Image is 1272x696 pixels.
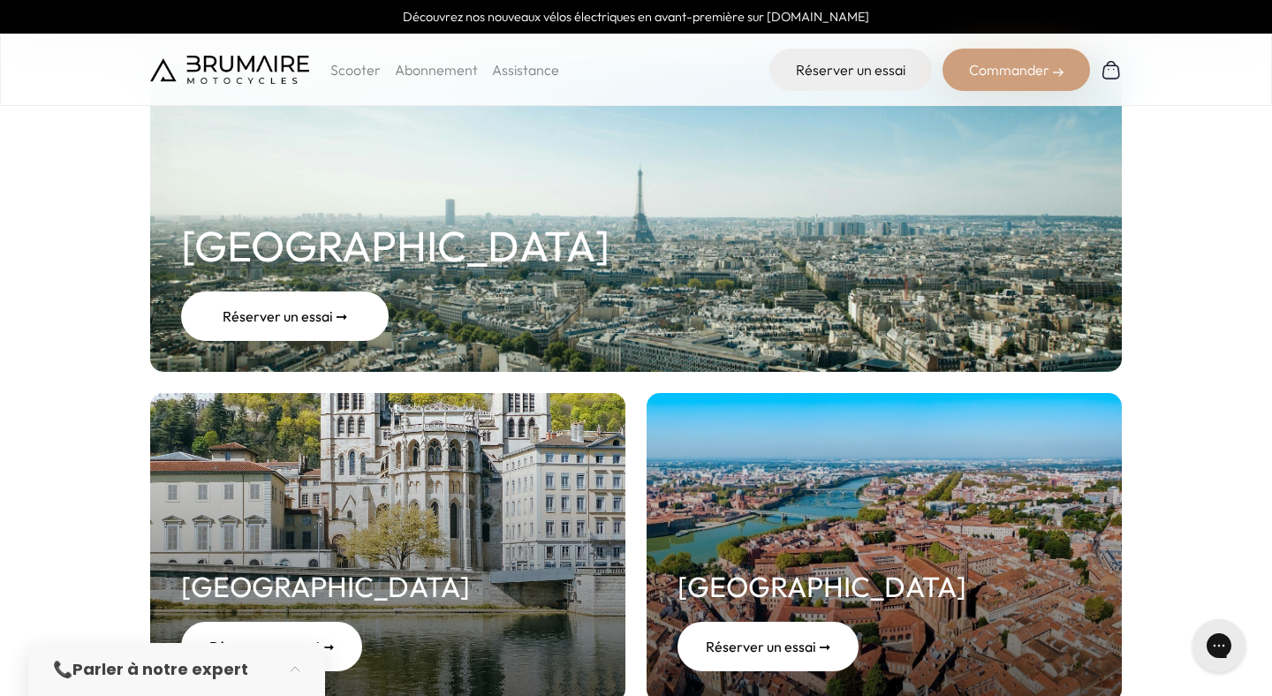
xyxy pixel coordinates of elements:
img: Panier [1101,59,1122,80]
a: [GEOGRAPHIC_DATA] Réserver un essai ➞ [150,63,1122,372]
p: Scooter [330,59,381,80]
a: Assistance [492,61,559,79]
h2: [GEOGRAPHIC_DATA] [678,565,966,608]
h2: [GEOGRAPHIC_DATA] [181,214,609,277]
div: Réserver un essai ➞ [678,622,859,671]
a: Réserver un essai [769,49,932,91]
img: Brumaire Motocycles [150,56,309,84]
iframe: Gorgias live chat messenger [1184,613,1254,678]
img: right-arrow-2.png [1053,67,1064,78]
a: Abonnement [395,61,478,79]
h2: [GEOGRAPHIC_DATA] [181,565,470,608]
div: Réserver un essai ➞ [181,622,362,671]
div: Commander [943,49,1090,91]
div: Réserver un essai ➞ [181,291,389,341]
